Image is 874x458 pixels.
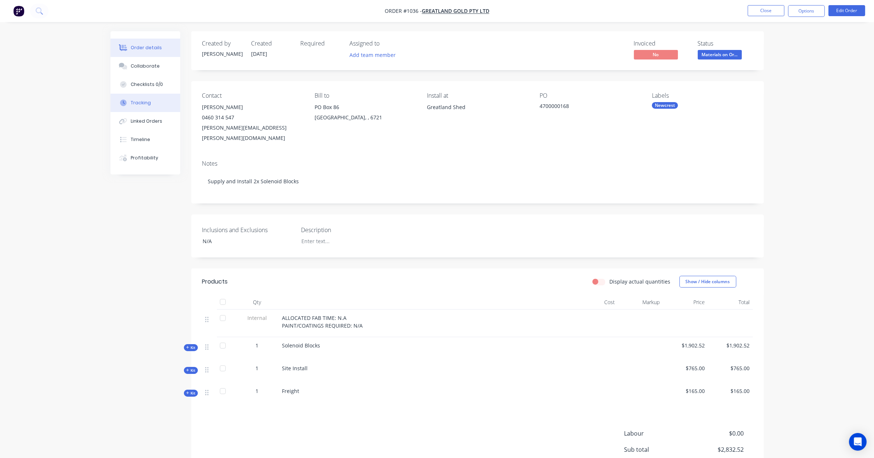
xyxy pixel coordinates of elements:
[202,102,303,112] div: [PERSON_NAME]
[186,368,196,373] span: Kit
[131,136,150,143] div: Timeline
[350,50,400,60] button: Add team member
[624,429,690,438] span: Labour
[282,342,320,349] span: Solenoid Blocks
[202,92,303,99] div: Contact
[110,130,180,149] button: Timeline
[110,57,180,75] button: Collaborate
[110,149,180,167] button: Profitability
[698,50,742,61] button: Materials on Or...
[748,5,784,16] button: Close
[711,342,750,349] span: $1,902.52
[350,40,423,47] div: Assigned to
[202,50,243,58] div: [PERSON_NAME]
[711,364,750,372] span: $765.00
[131,155,158,161] div: Profitability
[788,5,825,17] button: Options
[652,92,752,99] div: Labels
[256,364,259,372] span: 1
[708,295,753,310] div: Total
[202,277,228,286] div: Products
[282,365,308,372] span: Site Install
[110,75,180,94] button: Checklists 0/0
[689,445,744,454] span: $2,832.52
[301,40,341,47] div: Required
[315,112,415,123] div: [GEOGRAPHIC_DATA], , 6721
[184,367,198,374] div: Kit
[666,364,705,372] span: $765.00
[698,40,753,47] div: Status
[131,100,151,106] div: Tracking
[610,278,671,285] label: Display actual quantities
[849,433,867,451] div: Open Intercom Messenger
[202,170,753,192] div: Supply and Install 2x Solenoid Blocks
[235,295,279,310] div: Qty
[652,102,678,109] div: Newcrest
[301,226,393,234] label: Description
[679,276,736,288] button: Show / Hide columns
[624,445,690,454] span: Sub total
[186,390,196,396] span: Kit
[184,390,198,397] div: Kit
[666,387,705,395] span: $165.00
[13,6,24,17] img: Factory
[711,387,750,395] span: $165.00
[663,295,708,310] div: Price
[202,112,303,123] div: 0460 314 547
[540,92,640,99] div: PO
[666,342,705,349] span: $1,902.52
[315,102,415,112] div: PO Box 86
[110,39,180,57] button: Order details
[427,102,527,126] div: Greatland Shed
[202,226,294,234] label: Inclusions and Exclusions
[110,112,180,130] button: Linked Orders
[256,342,259,349] span: 1
[634,40,689,47] div: Invoiced
[256,387,259,395] span: 1
[251,40,292,47] div: Created
[634,50,678,59] span: No
[131,63,160,69] div: Collaborate
[427,102,527,112] div: Greatland Shed
[238,314,276,322] span: Internal
[427,92,527,99] div: Install at
[186,345,196,350] span: Kit
[573,295,618,310] div: Cost
[282,387,300,394] span: Freight
[131,118,162,125] div: Linked Orders
[315,102,415,126] div: PO Box 86[GEOGRAPHIC_DATA], , 6721
[202,123,303,143] div: [PERSON_NAME][EMAIL_ADDRESS][PERSON_NAME][DOMAIN_NAME]
[202,40,243,47] div: Created by
[422,8,489,15] a: GREATLAND GOLD PTY LTD
[282,314,363,329] span: ALLOCATED FAB TIME: N.A PAINT/COATINGS REQUIRED: N/A
[131,44,162,51] div: Order details
[385,8,422,15] span: Order #1036 -
[618,295,663,310] div: Markup
[345,50,399,60] button: Add team member
[315,92,415,99] div: Bill to
[202,102,303,143] div: [PERSON_NAME]0460 314 547[PERSON_NAME][EMAIL_ADDRESS][PERSON_NAME][DOMAIN_NAME]
[689,429,744,438] span: $0.00
[184,344,198,351] div: Kit
[202,160,753,167] div: Notes
[110,94,180,112] button: Tracking
[698,50,742,59] span: Materials on Or...
[131,81,163,88] div: Checklists 0/0
[828,5,865,16] button: Edit Order
[251,50,268,57] span: [DATE]
[197,236,289,246] div: N/A
[540,102,631,112] div: 4700000168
